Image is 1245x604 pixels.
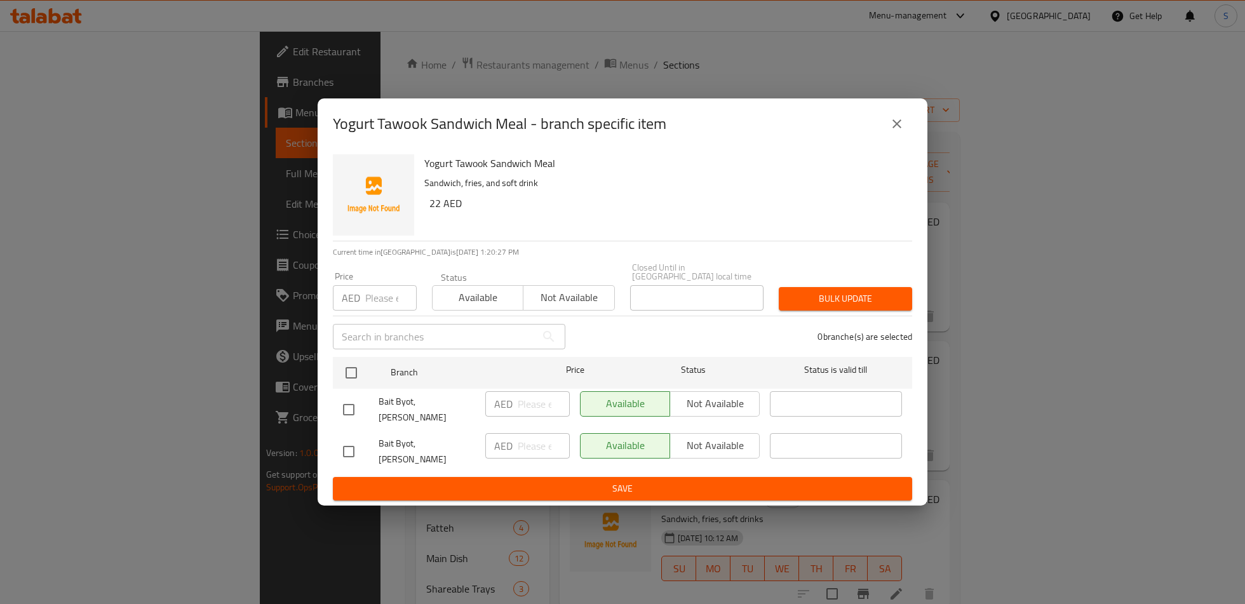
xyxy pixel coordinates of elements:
[365,285,417,311] input: Please enter price
[818,330,912,343] p: 0 branche(s) are selected
[438,288,518,307] span: Available
[424,154,902,172] h6: Yogurt Tawook Sandwich Meal
[333,477,912,500] button: Save
[429,194,902,212] h6: 22 AED
[333,246,912,258] p: Current time in [GEOGRAPHIC_DATA] is [DATE] 1:20:27 PM
[342,290,360,305] p: AED
[424,175,902,191] p: Sandwich, fries, and soft drink
[379,436,475,467] span: Bait Byot, [PERSON_NAME]
[379,394,475,426] span: Bait Byot, [PERSON_NAME]
[533,362,617,378] span: Price
[518,433,570,459] input: Please enter price
[333,154,414,236] img: Yogurt Tawook Sandwich Meal
[333,114,666,134] h2: Yogurt Tawook Sandwich Meal - branch specific item
[333,324,536,349] input: Search in branches
[494,438,513,453] p: AED
[882,109,912,139] button: close
[391,365,523,380] span: Branch
[770,362,902,378] span: Status is valid till
[523,285,614,311] button: Not available
[494,396,513,412] p: AED
[789,291,902,307] span: Bulk update
[779,287,912,311] button: Bulk update
[528,288,609,307] span: Not available
[628,362,760,378] span: Status
[518,391,570,417] input: Please enter price
[432,285,523,311] button: Available
[343,481,902,497] span: Save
